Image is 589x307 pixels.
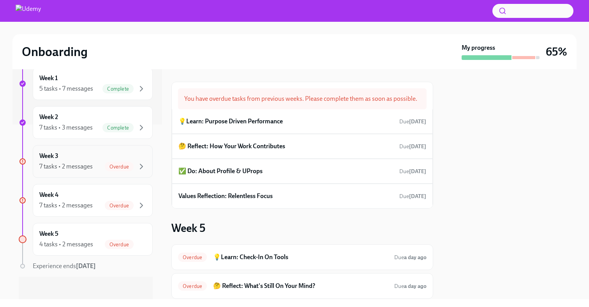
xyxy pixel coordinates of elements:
[399,193,426,200] span: Due
[39,84,93,93] div: 5 tasks • 7 messages
[178,192,273,200] h6: Values Reflection: Relentless Focus
[178,167,263,175] h6: ✅ Do: About Profile & UProps
[394,283,427,289] span: Due
[462,44,495,52] strong: My progress
[19,145,153,178] a: Week 37 tasks • 2 messagesOverdue
[39,191,58,199] h6: Week 4
[546,45,567,59] h3: 65%
[409,118,426,125] strong: [DATE]
[105,242,134,247] span: Overdue
[178,190,426,202] a: Values Reflection: Relentless FocusDue[DATE]
[76,262,96,270] strong: [DATE]
[39,123,93,132] div: 7 tasks • 3 messages
[178,140,426,152] a: 🤔 Reflect: How Your Work ContributesDue[DATE]
[178,117,283,126] h6: 💡Learn: Purpose Driven Performance
[399,118,426,125] span: October 4th, 2025 05:30
[19,223,153,256] a: Week 54 tasks • 2 messagesOverdue
[409,143,426,150] strong: [DATE]
[178,88,427,109] div: You have overdue tasks from previous weeks. Please complete them as soon as possible.
[404,254,427,261] strong: a day ago
[39,240,93,249] div: 4 tasks • 2 messages
[19,67,153,100] a: Week 15 tasks • 7 messagesComplete
[409,193,426,200] strong: [DATE]
[399,118,426,125] span: Due
[394,254,427,261] span: October 11th, 2025 05:30
[399,168,426,175] span: Due
[171,221,205,235] h3: Week 5
[178,142,285,151] h6: 🤔 Reflect: How Your Work Contributes
[213,253,388,261] h6: 💡Learn: Check-In On Tools
[394,282,427,290] span: October 11th, 2025 05:30
[19,184,153,217] a: Week 47 tasks • 2 messagesOverdue
[39,201,93,210] div: 7 tasks • 2 messages
[39,152,58,160] h6: Week 3
[39,162,93,171] div: 7 tasks • 2 messages
[399,143,426,150] span: October 4th, 2025 05:30
[178,251,427,263] a: Overdue💡Learn: Check-In On ToolsDuea day ago
[399,168,426,175] span: October 4th, 2025 05:30
[39,74,58,82] h6: Week 1
[178,280,427,292] a: Overdue🤔 Reflect: What's Still On Your Mind?Duea day ago
[39,113,58,121] h6: Week 2
[404,283,427,289] strong: a day ago
[178,116,426,127] a: 💡Learn: Purpose Driven PerformanceDue[DATE]
[16,5,41,17] img: Udemy
[19,106,153,139] a: Week 27 tasks • 3 messagesComplete
[105,164,134,170] span: Overdue
[22,44,88,60] h2: Onboarding
[399,143,426,150] span: Due
[102,125,134,131] span: Complete
[178,165,426,177] a: ✅ Do: About Profile & UPropsDue[DATE]
[394,254,427,261] span: Due
[33,262,96,270] span: Experience ends
[178,254,207,260] span: Overdue
[409,168,426,175] strong: [DATE]
[39,230,58,238] h6: Week 5
[102,86,134,92] span: Complete
[178,283,207,289] span: Overdue
[213,282,388,290] h6: 🤔 Reflect: What's Still On Your Mind?
[399,193,426,200] span: October 6th, 2025 05:30
[105,203,134,209] span: Overdue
